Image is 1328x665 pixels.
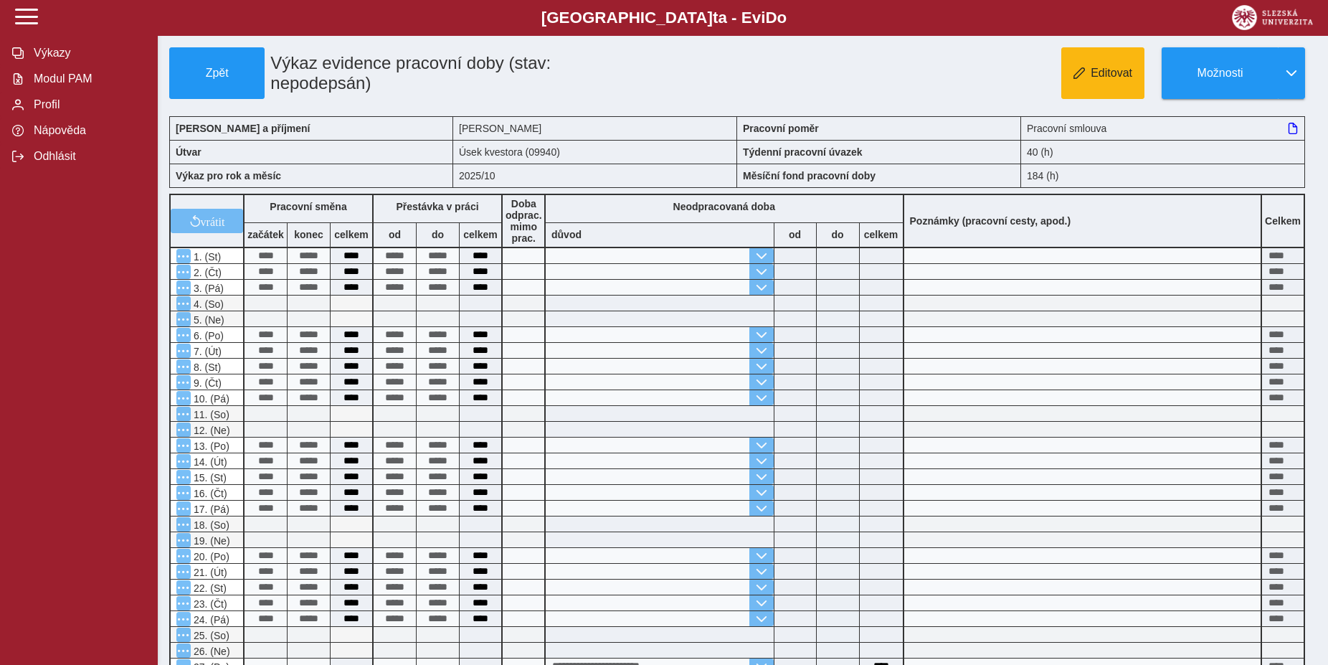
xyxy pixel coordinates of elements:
button: Zpět [169,47,265,99]
span: Profil [29,98,146,111]
b: do [417,229,459,240]
b: Přestávka v práci [396,201,478,212]
div: 2025/10 [453,164,737,188]
button: Menu [176,486,191,500]
button: Menu [176,359,191,374]
span: 26. (Ne) [191,646,230,657]
button: Menu [176,470,191,484]
span: 9. (Čt) [191,377,222,389]
span: Modul PAM [29,72,146,85]
h1: Výkaz evidence pracovní doby (stav: nepodepsán) [265,47,647,99]
span: 7. (Út) [191,346,222,357]
button: Menu [176,407,191,421]
button: Menu [176,423,191,437]
span: 18. (So) [191,519,229,531]
div: 184 (h) [1021,164,1305,188]
b: začátek [245,229,287,240]
button: Menu [176,438,191,453]
img: logo_web_su.png [1232,5,1313,30]
span: D [765,9,777,27]
b: Měsíční fond pracovní doby [743,170,876,181]
b: Poznámky (pracovní cesty, apod.) [904,215,1077,227]
b: Týdenní pracovní úvazek [743,146,863,158]
b: Celkem [1265,215,1301,227]
b: [PERSON_NAME] a příjmení [176,123,310,134]
span: 5. (Ne) [191,314,224,326]
span: 3. (Pá) [191,283,224,294]
button: Menu [176,549,191,563]
span: t [713,9,718,27]
span: 16. (Čt) [191,488,227,499]
span: 11. (So) [191,409,229,420]
span: 13. (Po) [191,440,229,452]
b: Doba odprac. mimo prac. [506,198,542,244]
span: Zpět [176,67,258,80]
b: Pracovní poměr [743,123,819,134]
button: Menu [176,596,191,610]
button: Menu [176,312,191,326]
button: Možnosti [1162,47,1278,99]
button: Menu [176,643,191,658]
b: od [774,229,816,240]
b: od [374,229,416,240]
button: Menu [176,628,191,642]
b: Výkaz pro rok a měsíc [176,170,281,181]
b: důvod [551,229,582,240]
span: 21. (Út) [191,567,227,578]
span: 19. (Ne) [191,535,230,547]
span: Nápověda [29,124,146,137]
span: 17. (Pá) [191,504,229,515]
div: Úsek kvestora (09940) [453,140,737,164]
span: 14. (Út) [191,456,227,468]
span: o [777,9,787,27]
button: Menu [176,344,191,358]
button: Menu [176,565,191,579]
button: Menu [176,296,191,311]
span: 23. (Čt) [191,598,227,610]
div: [PERSON_NAME] [453,116,737,140]
span: 25. (So) [191,630,229,641]
button: Menu [176,265,191,279]
b: konec [288,229,330,240]
div: Pracovní smlouva [1021,116,1305,140]
span: 22. (St) [191,583,227,594]
button: Menu [176,249,191,263]
span: 2. (Čt) [191,267,222,278]
button: Menu [176,454,191,468]
b: do [817,229,859,240]
button: Menu [176,580,191,595]
span: Odhlásit [29,150,146,163]
button: Menu [176,391,191,405]
button: Menu [176,375,191,390]
button: vrátit [171,209,243,233]
b: Neodpracovaná doba [673,201,775,212]
button: Menu [176,533,191,547]
span: 1. (St) [191,251,221,263]
span: 4. (So) [191,298,224,310]
span: 10. (Pá) [191,393,229,405]
span: 6. (Po) [191,330,224,341]
span: Výkazy [29,47,146,60]
span: 20. (Po) [191,551,229,562]
button: Menu [176,517,191,532]
span: 15. (St) [191,472,227,484]
b: [GEOGRAPHIC_DATA] a - Evi [43,9,1285,27]
span: 24. (Pá) [191,614,229,626]
button: Editovat [1061,47,1144,99]
button: Menu [176,501,191,516]
span: 12. (Ne) [191,425,230,436]
div: 40 (h) [1021,140,1305,164]
button: Menu [176,612,191,626]
button: Menu [176,328,191,342]
span: 8. (St) [191,362,221,373]
button: Menu [176,280,191,295]
span: Editovat [1091,67,1132,80]
b: celkem [460,229,501,240]
b: celkem [331,229,372,240]
b: Útvar [176,146,201,158]
b: Pracovní směna [270,201,346,212]
span: vrátit [201,215,225,227]
span: Možnosti [1174,67,1266,80]
b: celkem [860,229,903,240]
